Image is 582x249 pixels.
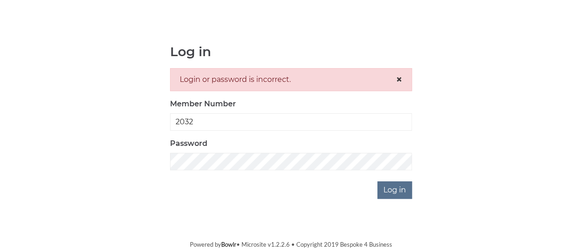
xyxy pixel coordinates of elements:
button: Close [396,74,402,85]
input: Log in [377,181,412,199]
span: × [396,73,402,86]
h1: Log in [170,45,412,59]
label: Password [170,138,207,149]
label: Member Number [170,98,236,110]
a: Bowlr [221,241,236,248]
div: Login or password is incorrect. [170,68,412,91]
span: Powered by • Microsite v1.2.2.6 • Copyright 2019 Bespoke 4 Business [190,241,392,248]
